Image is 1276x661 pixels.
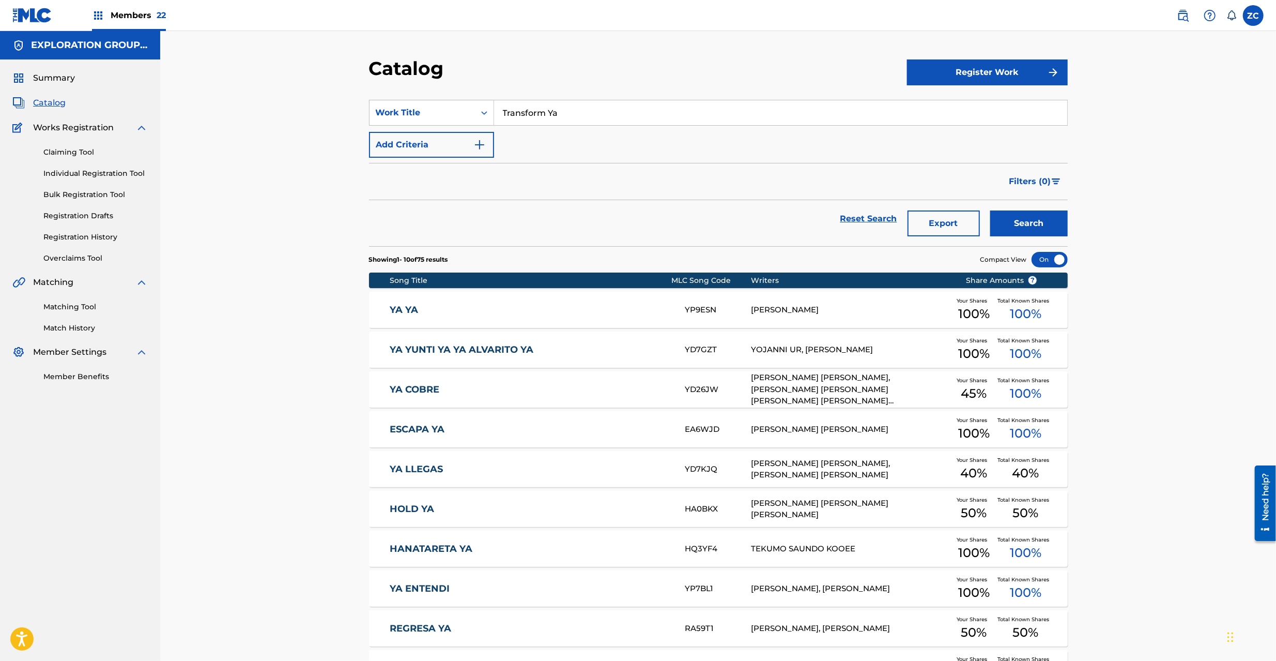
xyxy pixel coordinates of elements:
[961,384,987,403] span: 45 %
[92,9,104,22] img: Top Rightsholders
[12,276,25,289] img: Matching
[33,122,114,134] span: Works Registration
[1012,464,1039,483] span: 40 %
[685,424,751,435] div: EA6WJD
[1010,583,1041,602] span: 100 %
[957,297,991,305] span: Your Shares
[958,424,990,443] span: 100 %
[958,583,990,602] span: 100 %
[907,59,1068,85] button: Register Work
[1204,9,1216,22] img: help
[390,384,671,396] a: YA COBRE
[997,536,1053,544] span: Total Known Shares
[997,456,1053,464] span: Total Known Shares
[685,344,751,356] div: YD7GZT
[958,544,990,562] span: 100 %
[671,275,751,286] div: MLC Song Code
[12,97,25,109] img: Catalog
[997,377,1053,384] span: Total Known Shares
[43,168,148,179] a: Individual Registration Tool
[997,297,1053,305] span: Total Known Shares
[685,543,751,555] div: HQ3YF4
[908,211,980,236] button: Export
[390,543,671,555] a: HANATARETA YA
[43,147,148,158] a: Claiming Tool
[957,615,991,623] span: Your Shares
[43,189,148,200] a: Bulk Registration Tool
[12,122,26,134] img: Works Registration
[12,346,25,358] img: Member Settings
[1010,424,1041,443] span: 100 %
[957,536,991,544] span: Your Shares
[33,97,66,109] span: Catalog
[751,304,950,316] div: [PERSON_NAME]
[390,304,671,316] a: YA YA
[997,576,1053,583] span: Total Known Shares
[43,302,148,312] a: Matching Tool
[1010,305,1041,323] span: 100 %
[1012,623,1038,642] span: 50 %
[1047,66,1059,79] img: f7272a7cc735f4ea7f67.svg
[12,72,75,84] a: SummarySummary
[1247,462,1276,545] iframe: Resource Center
[1243,5,1264,26] div: User Menu
[369,132,494,158] button: Add Criteria
[751,275,950,286] div: Writers
[12,97,66,109] a: CatalogCatalog
[751,623,950,635] div: [PERSON_NAME], [PERSON_NAME]
[751,458,950,481] div: [PERSON_NAME] [PERSON_NAME], [PERSON_NAME] [PERSON_NAME]
[43,211,148,221] a: Registration Drafts
[1010,384,1041,403] span: 100 %
[1003,169,1068,194] button: Filters (0)
[473,139,486,151] img: 9d2ae6d4665cec9f34b9.svg
[957,377,991,384] span: Your Shares
[751,344,950,356] div: YOJANNI UR, [PERSON_NAME]
[958,305,990,323] span: 100 %
[751,498,950,521] div: [PERSON_NAME] [PERSON_NAME] [PERSON_NAME]
[1009,175,1051,188] span: Filters ( 0 )
[980,255,1027,264] span: Compact View
[966,275,1037,286] span: Share Amounts
[33,346,106,358] span: Member Settings
[751,372,950,407] div: [PERSON_NAME] [PERSON_NAME], [PERSON_NAME] [PERSON_NAME] [PERSON_NAME] [PERSON_NAME] [PERSON_NAME]
[685,583,751,595] div: YP7BL1
[12,8,52,23] img: MLC Logo
[961,623,987,642] span: 50 %
[1173,5,1193,26] a: Public Search
[990,211,1068,236] button: Search
[135,122,148,134] img: expand
[751,583,950,595] div: [PERSON_NAME], [PERSON_NAME]
[1224,611,1276,661] iframe: Chat Widget
[33,276,73,289] span: Matching
[1227,622,1234,653] div: Drag
[1177,9,1189,22] img: search
[43,232,148,243] a: Registration History
[957,496,991,504] span: Your Shares
[390,503,671,515] a: HOLD YA
[1010,344,1041,363] span: 100 %
[1200,5,1220,26] div: Help
[376,107,469,119] div: Work Title
[1028,276,1037,284] span: ?
[1010,544,1041,562] span: 100 %
[997,615,1053,623] span: Total Known Shares
[997,496,1053,504] span: Total Known Shares
[685,623,751,635] div: RA59T1
[957,576,991,583] span: Your Shares
[369,100,1068,246] form: Search Form
[390,583,671,595] a: YA ENTENDI
[685,463,751,475] div: YD7KJQ
[1052,178,1060,185] img: filter
[43,253,148,264] a: Overclaims Tool
[957,416,991,424] span: Your Shares
[960,464,987,483] span: 40 %
[390,463,671,475] a: YA LLEGAS
[997,337,1053,344] span: Total Known Shares
[835,207,902,230] a: Reset Search
[12,72,25,84] img: Summary
[31,39,148,51] h5: EXPLORATION GROUP LLC
[1012,504,1038,522] span: 50 %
